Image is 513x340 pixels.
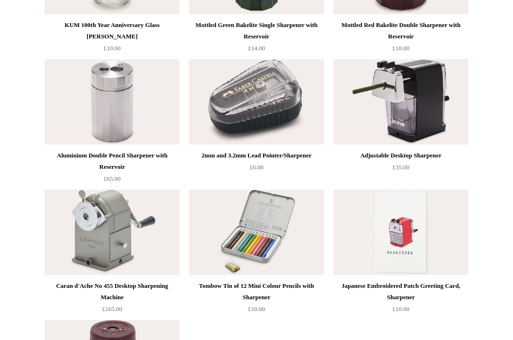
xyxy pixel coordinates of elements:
a: Adjustable Desktop Sharpener £35.00 [333,150,468,189]
a: KUM 100th Year Anniversary Glass [PERSON_NAME] £10.00 [45,19,180,58]
span: £10.00 [104,45,121,52]
a: 2mm and 3.2mm Lead Pointer/Sharpener £6.00 [189,150,324,189]
span: £18.00 [392,45,409,52]
img: Caran d'Ache No 455 Desktop Sharpening Machine [45,190,180,275]
span: £165.00 [102,305,122,312]
a: Caran d'Ache No 455 Desktop Sharpening Machine £165.00 [45,280,180,319]
div: Japanese Embroidered Patch Greeting Card, Sharpener [336,280,466,303]
a: Tombow Tin of 12 Mini Colour Pencils with Sharpener Tombow Tin of 12 Mini Colour Pencils with Sha... [189,190,324,275]
div: KUM 100th Year Anniversary Glass [PERSON_NAME] [47,19,177,42]
a: Aluminium Double Pencil Sharpener with Reservoir Aluminium Double Pencil Sharpener with Reservoir [45,59,180,145]
img: Tombow Tin of 12 Mini Colour Pencils with Sharpener [189,190,324,275]
span: £10.00 [248,305,265,312]
div: Mottled Red Bakelite Double Sharpener with Reservoir [336,19,466,42]
a: Adjustable Desktop Sharpener Adjustable Desktop Sharpener [333,59,468,145]
img: 2mm and 3.2mm Lead Pointer/Sharpener [189,59,324,145]
span: £6.00 [249,164,263,171]
span: £14.00 [248,45,265,52]
span: £10.00 [392,305,409,312]
a: 2mm and 3.2mm Lead Pointer/Sharpener 2mm and 3.2mm Lead Pointer/Sharpener [189,59,324,145]
img: Aluminium Double Pencil Sharpener with Reservoir [45,59,180,145]
span: £65.00 [104,175,121,182]
div: Mottled Green Bakelite Single Sharpener with Reservoir [191,19,322,42]
div: Tombow Tin of 12 Mini Colour Pencils with Sharpener [191,280,322,303]
span: £35.00 [392,164,409,171]
a: Japanese Embroidered Patch Greeting Card, Sharpener £10.00 [333,280,468,319]
img: Adjustable Desktop Sharpener [333,59,468,145]
a: Tombow Tin of 12 Mini Colour Pencils with Sharpener £10.00 [189,280,324,319]
div: 2mm and 3.2mm Lead Pointer/Sharpener [191,150,322,161]
div: Adjustable Desktop Sharpener [336,150,466,161]
a: Japanese Embroidered Patch Greeting Card, Sharpener Japanese Embroidered Patch Greeting Card, Sha... [333,190,468,275]
img: Japanese Embroidered Patch Greeting Card, Sharpener [333,190,468,275]
a: Mottled Green Bakelite Single Sharpener with Reservoir £14.00 [189,19,324,58]
a: Aluminium Double Pencil Sharpener with Reservoir £65.00 [45,150,180,189]
div: Caran d'Ache No 455 Desktop Sharpening Machine [47,280,177,303]
a: Caran d'Ache No 455 Desktop Sharpening Machine Caran d'Ache No 455 Desktop Sharpening Machine [45,190,180,275]
a: Mottled Red Bakelite Double Sharpener with Reservoir £18.00 [333,19,468,58]
div: Aluminium Double Pencil Sharpener with Reservoir [47,150,177,173]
